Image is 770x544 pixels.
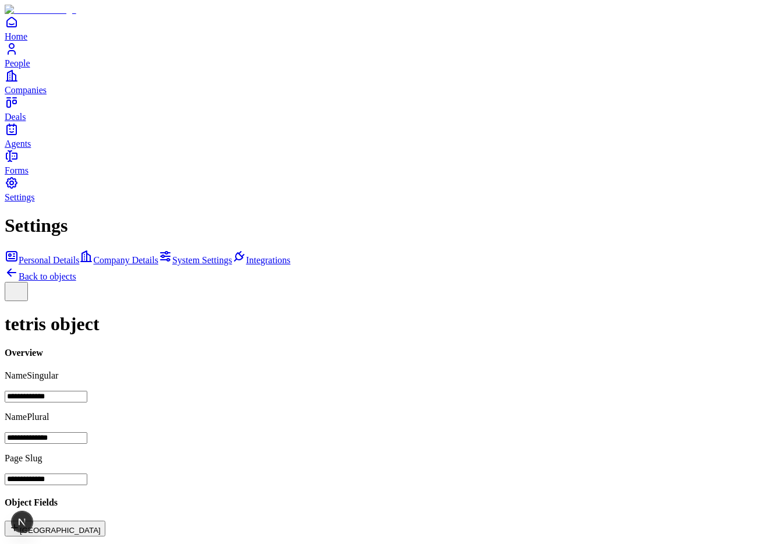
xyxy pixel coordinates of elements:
a: Home [5,15,765,41]
h1: Settings [5,215,765,236]
p: Name [5,370,765,381]
span: Personal Details [19,255,79,265]
span: System Settings [172,255,232,265]
span: Home [5,31,27,41]
span: Settings [5,192,35,202]
h1: tetris object [5,313,765,335]
span: Companies [5,85,47,95]
a: Agents [5,122,765,149]
span: Plural [27,412,49,422]
span: Singular [27,370,58,380]
a: Settings [5,176,765,202]
p: Page Slug [5,453,765,464]
a: Deals [5,96,765,122]
a: System Settings [158,255,232,265]
span: Integrations [246,255,290,265]
button: [GEOGRAPHIC_DATA] [5,521,105,536]
a: Forms [5,149,765,175]
span: Forms [5,165,29,175]
h4: Object Fields [5,497,765,508]
a: People [5,42,765,68]
a: Back to objects [5,271,76,281]
a: Integrations [232,255,290,265]
a: Personal Details [5,255,79,265]
span: Deals [5,112,26,122]
span: People [5,58,30,68]
a: Companies [5,69,765,95]
img: Item Brain Logo [5,5,76,15]
a: Company Details [79,255,158,265]
span: Company Details [93,255,158,265]
span: Agents [5,139,31,149]
h4: Overview [5,348,765,358]
p: Name [5,412,765,422]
